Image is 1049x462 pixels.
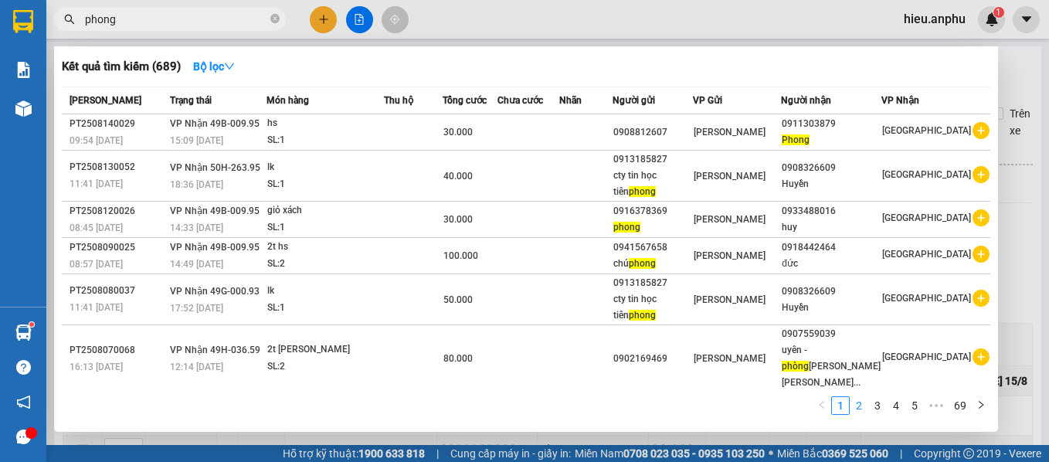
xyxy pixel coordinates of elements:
div: 2t hs [267,239,383,256]
div: lk [267,159,383,176]
img: solution-icon [15,62,32,78]
div: PT2508070068 [70,342,165,358]
span: [PERSON_NAME] [694,127,766,138]
div: SL: 2 [267,256,383,273]
li: 1 [831,396,850,415]
img: logo-vxr [13,10,33,33]
span: Món hàng [266,95,309,106]
span: ••• [924,396,949,415]
div: 0941567658 [613,239,692,256]
span: [PERSON_NAME] [694,353,766,364]
span: VP Nhận 49B-009.95 [170,118,260,129]
span: close-circle [270,14,280,23]
span: plus-circle [973,246,990,263]
div: Huyền [782,176,881,192]
a: 2 [850,397,867,414]
button: right [972,396,990,415]
div: cty tin học tiên [613,168,692,200]
span: phong [613,222,640,233]
div: 0933488016 [782,203,881,219]
div: 0902169469 [613,351,692,367]
img: warehouse-icon [15,100,32,117]
span: phong [629,258,656,269]
span: notification [16,395,31,409]
span: 50.000 [443,294,473,305]
li: 3 [868,396,887,415]
div: PT2508120026 [70,203,165,219]
span: Nhãn [559,95,582,106]
button: left [813,396,831,415]
div: 0908812607 [613,124,692,141]
div: SL: 1 [267,132,383,149]
span: VP Nhận 50H-263.95 [170,162,260,173]
h3: Kết quả tìm kiếm ( 689 ) [62,59,181,75]
span: Phong [782,134,810,145]
div: giỏ xách [267,202,383,219]
div: SL: 1 [267,219,383,236]
span: [PERSON_NAME] [694,171,766,182]
span: 30.000 [443,214,473,225]
div: 2t [PERSON_NAME] [267,341,383,358]
span: search [64,14,75,25]
span: [GEOGRAPHIC_DATA] [882,352,971,362]
span: [GEOGRAPHIC_DATA] [882,293,971,304]
span: 100.000 [443,250,478,261]
div: cty tin học tiên [613,291,692,324]
span: phong [629,186,656,197]
span: VP Nhận [881,95,919,106]
div: lk [267,283,383,300]
a: 1 [832,397,849,414]
li: Next 5 Pages [924,396,949,415]
div: PT2508080037 [70,283,165,299]
span: 12:14 [DATE] [170,362,223,372]
span: [PERSON_NAME] [70,95,141,106]
span: VP Gửi [693,95,722,106]
span: message [16,430,31,444]
span: Trạng thái [170,95,212,106]
span: 14:49 [DATE] [170,259,223,270]
div: Huyền [782,300,881,316]
li: Next Page [972,396,990,415]
span: [PERSON_NAME] [694,214,766,225]
li: 5 [905,396,924,415]
span: plus-circle [973,209,990,226]
span: 15:09 [DATE] [170,135,223,146]
li: Previous Page [813,396,831,415]
span: 08:45 [DATE] [70,223,123,233]
a: 3 [869,397,886,414]
div: 0918442464 [782,239,881,256]
span: 30.000 [443,127,473,138]
div: 0913185827 [613,275,692,291]
li: 69 [949,396,972,415]
div: PT2508140029 [70,116,165,132]
span: 11:41 [DATE] [70,302,123,313]
span: [GEOGRAPHIC_DATA] [882,212,971,223]
span: phòng [782,361,809,372]
a: 69 [949,397,971,414]
span: [GEOGRAPHIC_DATA] [882,249,971,260]
div: đức [782,256,881,272]
div: 0916378369 [613,203,692,219]
span: VP Nhận 49B-009.95 [170,206,260,216]
button: Bộ lọcdown [181,54,247,79]
span: Người gửi [613,95,655,106]
li: 4 [887,396,905,415]
span: 09:54 [DATE] [70,135,123,146]
div: PT2508090025 [70,239,165,256]
span: 40.000 [443,171,473,182]
span: 14:33 [DATE] [170,223,223,233]
span: plus-circle [973,166,990,183]
span: Chưa cước [497,95,543,106]
span: VP Nhận 49H-036.59 [170,345,260,355]
span: plus-circle [973,348,990,365]
span: down [224,61,235,72]
span: 16:13 [DATE] [70,362,123,372]
div: huy [782,219,881,236]
span: [GEOGRAPHIC_DATA] [882,169,971,180]
span: Tổng cước [443,95,487,106]
span: 08:57 [DATE] [70,259,123,270]
div: 0908326609 [782,284,881,300]
span: 80.000 [443,353,473,364]
div: chú [613,256,692,272]
div: SL: 2 [267,358,383,375]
